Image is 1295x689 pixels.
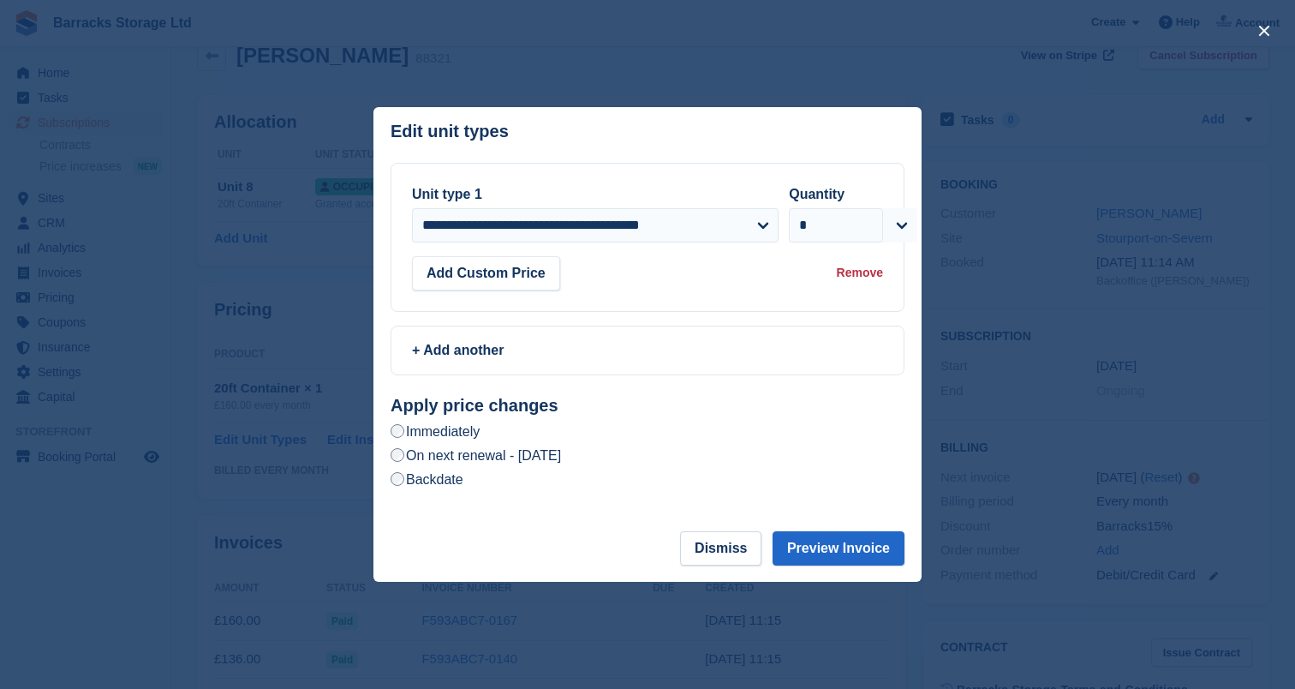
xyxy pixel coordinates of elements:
[412,187,482,201] label: Unit type 1
[391,446,561,464] label: On next renewal - [DATE]
[391,122,509,141] p: Edit unit types
[412,256,560,291] button: Add Custom Price
[789,187,844,201] label: Quantity
[391,422,480,440] label: Immediately
[391,472,404,486] input: Backdate
[773,531,904,566] button: Preview Invoice
[391,424,404,438] input: Immediately
[1250,17,1278,45] button: close
[391,396,558,415] strong: Apply price changes
[391,448,404,462] input: On next renewal - [DATE]
[680,531,761,566] button: Dismiss
[837,264,883,282] div: Remove
[391,470,463,488] label: Backdate
[412,340,883,361] div: + Add another
[391,326,904,375] a: + Add another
